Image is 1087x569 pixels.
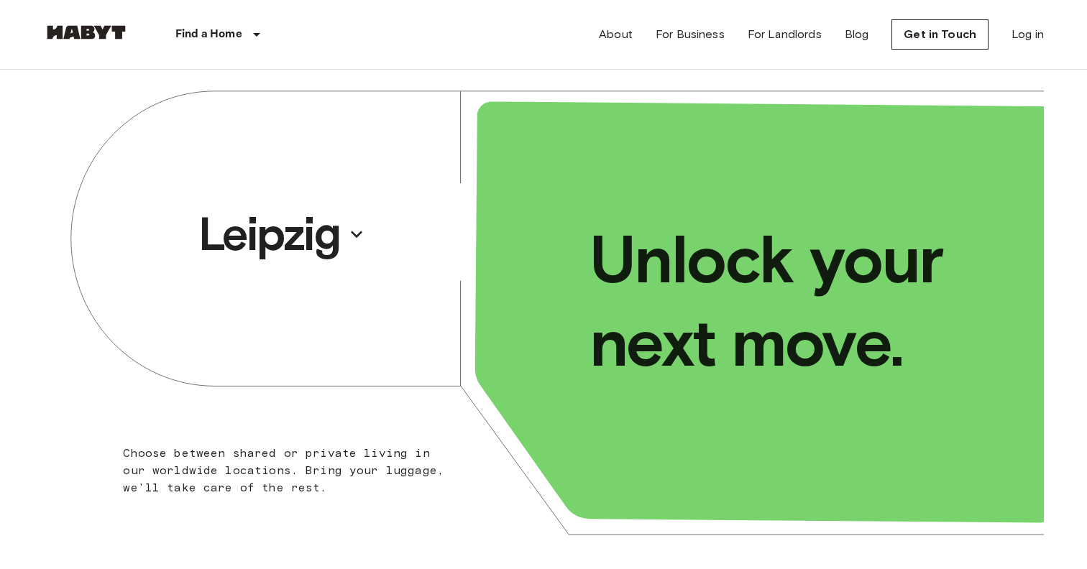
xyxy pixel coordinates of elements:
[193,201,371,267] button: Leipzig
[123,445,453,496] p: Choose between shared or private living in our worldwide locations. Bring your luggage, we'll tak...
[599,26,633,43] a: About
[845,26,869,43] a: Blog
[656,26,725,43] a: For Business
[590,218,1021,384] p: Unlock your next move.
[43,25,129,40] img: Habyt
[175,26,242,43] p: Find a Home
[1012,26,1044,43] a: Log in
[891,19,989,50] a: Get in Touch
[198,205,339,263] p: Leipzig
[748,26,822,43] a: For Landlords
